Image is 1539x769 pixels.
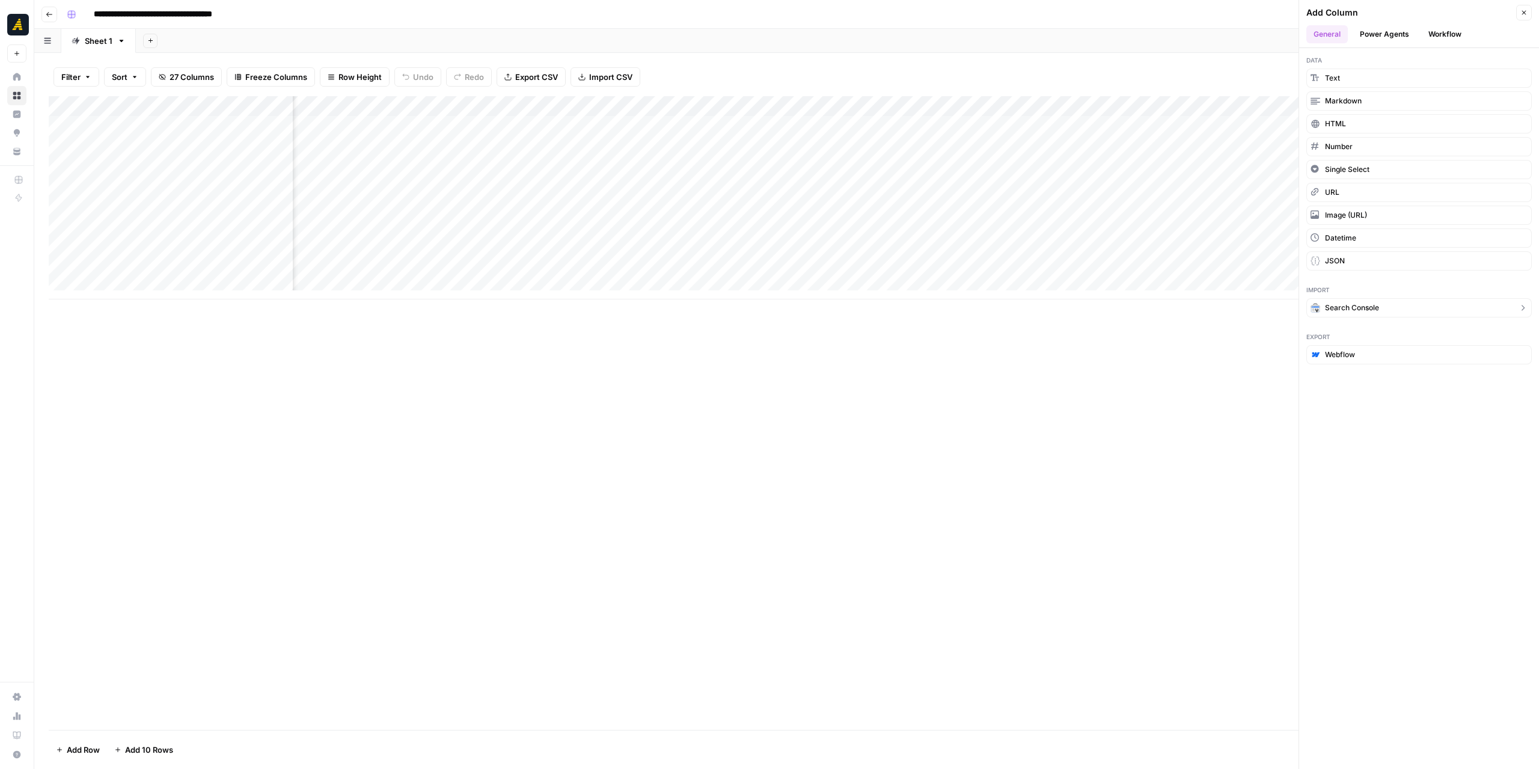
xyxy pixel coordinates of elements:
span: 27 Columns [170,71,214,83]
span: Sort [112,71,127,83]
span: Text [1325,73,1340,84]
button: Export CSV [497,67,566,87]
button: URL [1306,183,1532,202]
button: Markdown [1306,91,1532,111]
span: Undo [413,71,433,83]
a: Insights [7,105,26,124]
span: Add 10 Rows [125,744,173,756]
button: Redo [446,67,492,87]
button: Sort [104,67,146,87]
button: General [1306,25,1348,43]
button: Help + Support [7,745,26,764]
span: Webflow [1325,349,1355,360]
img: Marketers in Demand Logo [7,14,29,35]
button: Datetime [1306,228,1532,248]
button: Import CSV [571,67,640,87]
button: Add Row [49,740,107,759]
button: Freeze Columns [227,67,315,87]
button: Search Console [1306,298,1532,317]
button: Row Height [320,67,390,87]
div: Sheet 1 [85,35,112,47]
span: Row Height [338,71,382,83]
a: Home [7,67,26,87]
span: Image (URL) [1325,210,1367,221]
span: Single Select [1325,164,1369,175]
span: URL [1325,187,1339,198]
span: Data [1306,55,1532,65]
button: Power Agents [1353,25,1416,43]
button: Workflow [1421,25,1469,43]
span: Import [1306,285,1532,295]
span: Import CSV [589,71,632,83]
a: Opportunities [7,123,26,142]
button: Webflow [1306,345,1532,364]
a: Usage [7,706,26,726]
button: Workspace: Marketers in Demand [7,10,26,40]
button: Single Select [1306,160,1532,179]
button: Image (URL) [1306,206,1532,225]
a: Your Data [7,142,26,161]
a: Sheet 1 [61,29,136,53]
span: Export [1306,332,1532,342]
span: JSON [1325,256,1345,266]
span: Add Row [67,744,100,756]
span: Search Console [1325,302,1379,313]
button: Filter [54,67,99,87]
button: 27 Columns [151,67,222,87]
span: Datetime [1325,233,1356,244]
button: JSON [1306,251,1532,271]
span: Filter [61,71,81,83]
span: Number [1325,141,1353,152]
button: Undo [394,67,441,87]
span: Redo [465,71,484,83]
button: HTML [1306,114,1532,133]
a: Settings [7,687,26,706]
span: Freeze Columns [245,71,307,83]
span: HTML [1325,118,1346,129]
button: Add 10 Rows [107,740,180,759]
a: Browse [7,86,26,105]
span: Markdown [1325,96,1362,106]
a: Learning Hub [7,726,26,745]
button: Text [1306,69,1532,88]
span: Export CSV [515,71,558,83]
button: Number [1306,137,1532,156]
